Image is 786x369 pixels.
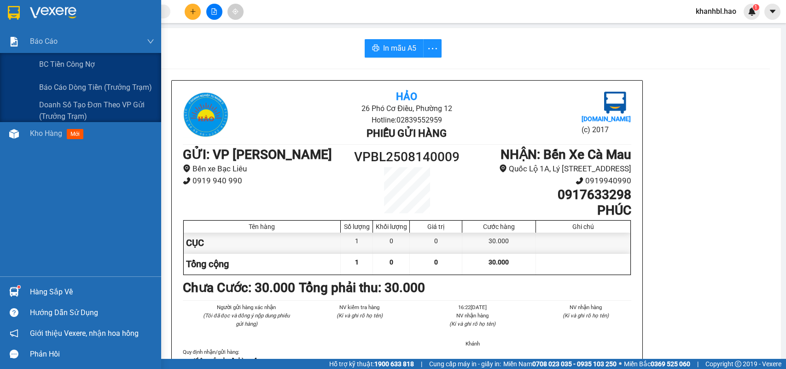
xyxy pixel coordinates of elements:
[183,175,351,187] li: 0919 940 990
[427,303,518,311] li: 16:22[DATE]
[604,92,626,114] img: logo.jpg
[329,359,414,369] span: Hỗ trợ kỹ thuật:
[211,8,217,15] span: file-add
[190,8,196,15] span: plus
[619,362,622,366] span: ⚪️
[183,177,191,185] span: phone
[9,129,19,139] img: warehouse-icon
[365,39,424,58] button: printerIn mẫu A5
[688,6,744,17] span: khanhbl.hao
[185,4,201,20] button: plus
[186,223,338,230] div: Tên hàng
[39,99,154,122] span: Doanh số tạo đơn theo VP gửi (trưởng trạm)
[390,258,393,266] span: 0
[9,37,19,47] img: solution-icon
[203,312,290,327] i: (Tôi đã đọc và đồng ý nộp dung phiếu gửi hàng)
[337,312,383,319] i: (Kí và ghi rõ họ tên)
[434,258,438,266] span: 0
[753,4,759,11] sup: 1
[206,4,222,20] button: file-add
[538,223,628,230] div: Ghi chú
[463,175,631,187] li: 0919940990
[375,223,407,230] div: Khối lượng
[8,6,20,20] img: logo-vxr
[10,350,18,358] span: message
[367,128,447,139] b: Phiếu gửi hàng
[186,258,229,269] span: Tổng cộng
[462,233,536,253] div: 30.000
[343,223,370,230] div: Số lượng
[9,287,19,297] img: warehouse-icon
[184,233,341,253] div: CỤC
[489,258,509,266] span: 30.000
[257,103,556,114] li: 26 Phó Cơ Điều, Phường 12
[372,44,379,53] span: printer
[183,92,229,138] img: logo.jpg
[429,359,501,369] span: Cung cấp máy in - giấy in:
[147,38,154,45] span: down
[30,306,154,320] div: Hướng dẫn sử dụng
[183,280,295,295] b: Chưa Cước : 30.000
[30,285,154,299] div: Hàng sắp về
[427,340,518,348] li: Khánh
[39,59,95,70] span: BC tiền công nợ
[421,359,422,369] span: |
[748,7,756,16] img: icon-new-feature
[754,4,757,11] span: 1
[227,4,244,20] button: aim
[463,163,631,175] li: Quốc Lộ 1A, Lý [STREET_ADDRESS]
[563,312,609,319] i: (Kí và ghi rõ họ tên)
[423,39,442,58] button: more
[499,164,507,172] span: environment
[410,233,462,253] div: 0
[503,359,617,369] span: Miền Nam
[501,147,631,162] b: NHẬN : Bến Xe Cà Mau
[697,359,699,369] span: |
[299,280,425,295] b: Tổng phải thu: 30.000
[582,124,631,135] li: (c) 2017
[30,347,154,361] div: Phản hồi
[10,329,18,338] span: notification
[383,42,416,54] span: In mẫu A5
[764,4,780,20] button: caret-down
[314,303,405,311] li: NV kiểm tra hàng
[576,177,583,185] span: phone
[183,147,332,162] b: GỬI : VP [PERSON_NAME]
[374,360,414,368] strong: 1900 633 818
[67,129,83,139] span: mới
[355,258,359,266] span: 1
[427,311,518,320] li: NV nhận hàng
[424,43,441,54] span: more
[183,164,191,172] span: environment
[30,328,139,339] span: Giới thiệu Vexere, nhận hoa hồng
[30,129,62,138] span: Kho hàng
[465,223,533,230] div: Cước hàng
[351,147,463,167] h1: VPBL2508140009
[463,203,631,218] h1: PHÚC
[30,35,58,47] span: Báo cáo
[582,115,631,123] b: [DOMAIN_NAME]
[17,286,20,288] sup: 1
[540,303,631,311] li: NV nhận hàng
[232,8,239,15] span: aim
[194,357,263,363] strong: Không vận chuyển hàng cấm.
[10,308,18,317] span: question-circle
[257,114,556,126] li: Hotline: 02839552959
[373,233,410,253] div: 0
[39,82,152,93] span: Báo cáo dòng tiền (trưởng trạm)
[532,360,617,368] strong: 0708 023 035 - 0935 103 250
[624,359,690,369] span: Miền Bắc
[201,303,292,311] li: Người gửi hàng xác nhận
[396,91,417,102] b: Hảo
[341,233,373,253] div: 1
[463,187,631,203] h1: 0917633298
[769,7,777,16] span: caret-down
[449,321,495,327] i: (Kí và ghi rõ họ tên)
[651,360,690,368] strong: 0369 525 060
[735,361,741,367] span: copyright
[412,223,460,230] div: Giá trị
[183,163,351,175] li: Bến xe Bạc Liêu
